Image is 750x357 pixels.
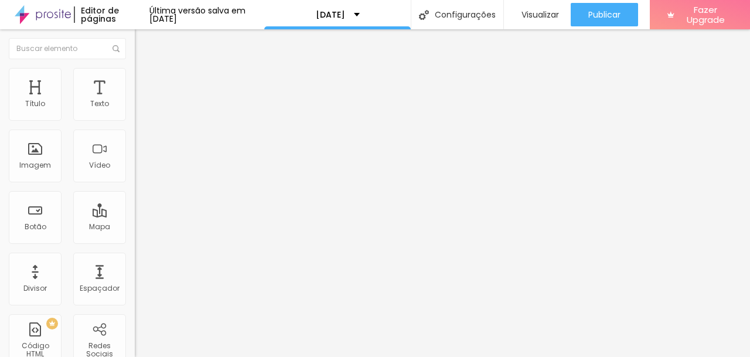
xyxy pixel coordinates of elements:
[504,3,571,26] button: Visualizar
[679,5,732,25] span: Fazer Upgrade
[135,29,750,357] iframe: Editor
[89,161,110,169] div: Vídeo
[23,284,47,293] div: Divisor
[571,3,638,26] button: Publicar
[19,161,51,169] div: Imagem
[25,100,45,108] div: Título
[521,10,559,19] span: Visualizar
[80,284,120,293] div: Espaçador
[25,223,46,231] div: Botão
[588,10,621,19] span: Publicar
[316,11,345,19] p: [DATE]
[149,6,264,23] div: Última versão salva em [DATE]
[90,100,109,108] div: Texto
[9,38,126,59] input: Buscar elemento
[419,10,429,20] img: Icone
[89,223,110,231] div: Mapa
[112,45,120,52] img: Icone
[74,6,150,23] div: Editor de páginas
